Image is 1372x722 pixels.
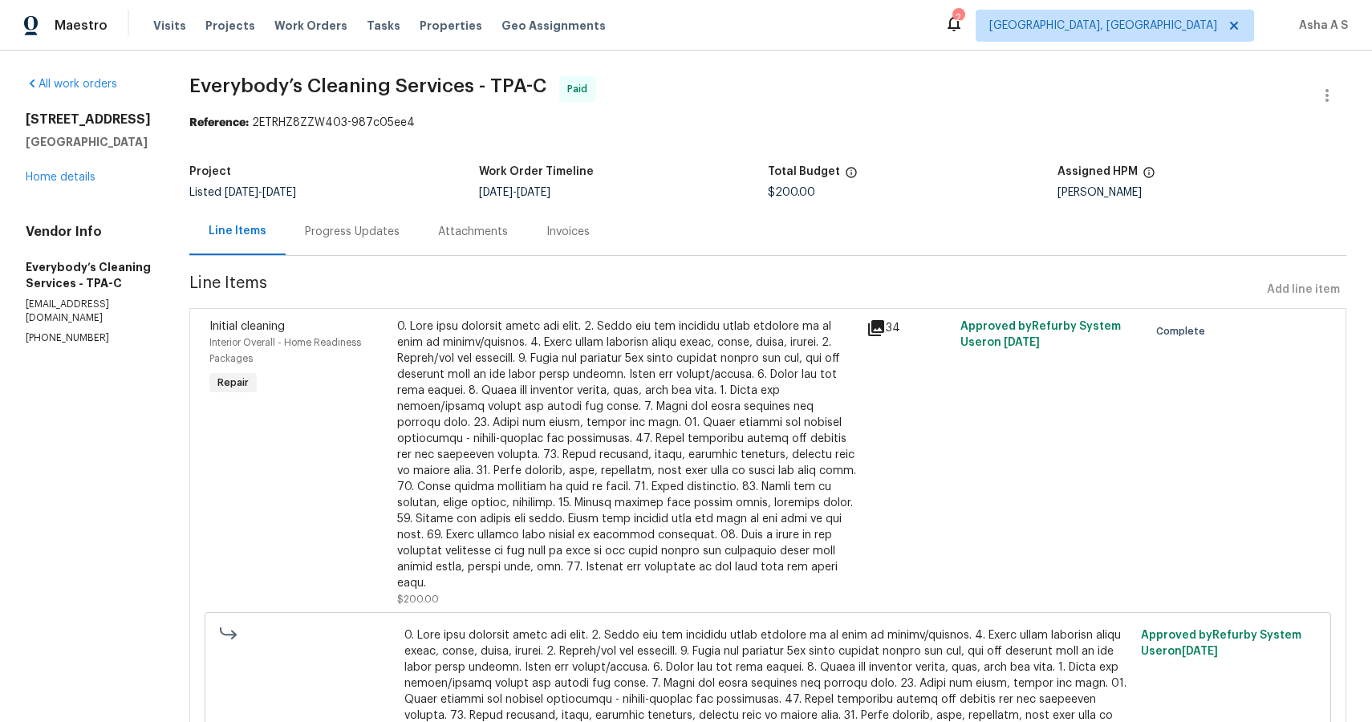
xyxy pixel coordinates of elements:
[546,224,590,240] div: Invoices
[189,115,1346,131] div: 2ETRHZ8ZZW403-987c05ee4
[209,338,361,363] span: Interior Overall - Home Readiness Packages
[420,18,482,34] span: Properties
[397,594,439,604] span: $200.00
[189,187,296,198] span: Listed
[1141,630,1301,657] span: Approved by Refurby System User on
[205,18,255,34] span: Projects
[26,331,151,345] p: [PHONE_NUMBER]
[209,223,266,239] div: Line Items
[26,134,151,150] h5: [GEOGRAPHIC_DATA]
[211,375,255,391] span: Repair
[26,259,151,291] h5: Everybody’s Cleaning Services - TPA-C
[479,166,594,177] h5: Work Order Timeline
[189,275,1260,305] span: Line Items
[567,81,594,97] span: Paid
[397,318,857,591] div: 0. Lore ipsu dolorsit ametc adi elit. 2. Seddo eiu tem incididu utlab etdolore ma al enim ad mini...
[479,187,550,198] span: -
[952,10,964,26] div: 2
[189,117,249,128] b: Reference:
[845,166,858,187] span: The total cost of line items that have been proposed by Opendoor. This sum includes line items th...
[225,187,258,198] span: [DATE]
[1057,187,1347,198] div: [PERSON_NAME]
[153,18,186,34] span: Visits
[26,224,151,240] h4: Vendor Info
[1004,337,1040,348] span: [DATE]
[479,187,513,198] span: [DATE]
[55,18,108,34] span: Maestro
[26,79,117,90] a: All work orders
[517,187,550,198] span: [DATE]
[189,76,546,95] span: Everybody’s Cleaning Services - TPA-C
[26,298,151,325] p: [EMAIL_ADDRESS][DOMAIN_NAME]
[209,321,285,332] span: Initial cleaning
[438,224,508,240] div: Attachments
[225,187,296,198] span: -
[1293,18,1348,34] span: Asha A S
[274,18,347,34] span: Work Orders
[26,112,151,128] h2: [STREET_ADDRESS]
[768,187,815,198] span: $200.00
[768,166,840,177] h5: Total Budget
[1182,646,1218,657] span: [DATE]
[305,224,400,240] div: Progress Updates
[1143,166,1155,187] span: The hpm assigned to this work order.
[960,321,1121,348] span: Approved by Refurby System User on
[501,18,606,34] span: Geo Assignments
[26,172,95,183] a: Home details
[367,20,400,31] span: Tasks
[1057,166,1138,177] h5: Assigned HPM
[1156,323,1212,339] span: Complete
[867,318,951,338] div: 34
[189,166,231,177] h5: Project
[262,187,296,198] span: [DATE]
[989,18,1217,34] span: [GEOGRAPHIC_DATA], [GEOGRAPHIC_DATA]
